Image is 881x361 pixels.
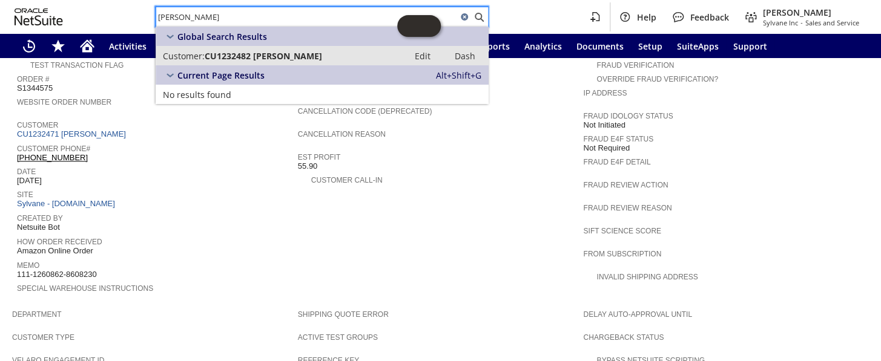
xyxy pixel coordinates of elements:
a: Customer [17,121,58,129]
span: Netsuite Bot [17,223,60,232]
a: Delay Auto-Approval Until [583,310,691,319]
a: Cancellation Reason [298,130,386,138]
a: SuiteApps [670,34,726,58]
a: Special Warehouse Instructions [17,284,153,293]
a: Fraud Verification [596,61,674,70]
span: Not Initiated [583,120,625,130]
div: Shortcuts [44,34,73,58]
a: Shipping Quote Error [298,310,389,319]
a: Reports [470,34,517,58]
span: Current Page Results [177,70,265,81]
span: Activities [109,41,147,52]
a: Memo [17,261,39,270]
a: Created By [17,214,63,223]
input: Search [156,10,457,24]
a: Sift Science Score [583,227,661,235]
a: Home [73,34,102,58]
span: Alt+Shift+G [436,70,481,81]
span: Oracle Guided Learning Widget. To move around, please hold and drag [419,15,441,37]
a: CU1232471 [PERSON_NAME] [17,129,129,138]
span: Setup [638,41,662,52]
span: - [800,18,803,27]
span: 111-1260862-8608230 [17,270,97,279]
a: Support [726,34,774,58]
span: S1344575 [17,83,53,93]
a: Fraud Review Action [583,181,668,189]
a: Active Test Groups [298,333,378,342]
span: Support [733,41,767,52]
a: Activities [102,34,154,58]
span: Sylvane Inc [763,18,798,27]
a: Website Order Number [17,98,111,106]
a: Recent Records [15,34,44,58]
a: Test Transaction Flag [30,61,124,70]
a: IP Address [583,89,627,97]
span: Amazon Online Order [17,246,93,256]
svg: Shortcuts [51,39,65,53]
span: Global Search Results [177,31,267,42]
a: How Order Received [17,238,102,246]
a: Chargeback Status [583,333,664,342]
a: Cancellation Code (deprecated) [298,107,432,115]
span: Reports [477,41,510,52]
a: Edit: [401,48,444,63]
svg: Search [472,10,486,24]
span: Help [637,11,656,23]
span: No results found [163,89,231,100]
a: Customer Phone# [17,145,90,153]
a: Analytics [517,34,569,58]
svg: Recent Records [22,39,36,53]
span: Analytics [524,41,562,52]
a: From Subscription [583,250,661,258]
a: Invalid Shipping Address [596,273,698,281]
a: Customer Call-in [311,176,383,184]
a: Customer Type [12,333,74,342]
a: [PHONE_NUMBER] [17,153,88,162]
span: Customer: [163,50,205,62]
a: No results found [156,85,489,104]
span: Not Required [583,143,630,153]
span: [DATE] [17,176,42,186]
a: Warehouse [154,34,215,58]
span: Sales and Service [805,18,859,27]
a: Department [12,310,62,319]
span: Documents [576,41,624,52]
span: Feedback [690,11,729,23]
span: 55.90 [298,161,318,171]
span: CU1232482 [PERSON_NAME] [205,50,322,62]
a: Fraud E4F Detail [583,158,650,166]
a: Order # [17,75,49,83]
a: Fraud E4F Status [583,135,653,143]
a: Dash: [444,48,486,63]
span: [PERSON_NAME] [763,7,859,18]
a: Documents [569,34,631,58]
a: Est Profit [298,153,340,161]
svg: logo [15,8,63,25]
iframe: Click here to launch Oracle Guided Learning Help Panel [397,15,441,37]
a: Customer:CU1232482 [PERSON_NAME]Edit: Dash: [156,46,489,65]
a: Date [17,167,36,176]
a: Site [17,190,33,199]
a: Override Fraud Verification? [596,75,718,83]
svg: Home [80,39,94,53]
span: SuiteApps [677,41,719,52]
a: Fraud Review Reason [583,204,671,212]
a: Sylvane - [DOMAIN_NAME] [17,199,118,208]
a: Fraud Idology Status [583,112,673,120]
a: Setup [631,34,670,58]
